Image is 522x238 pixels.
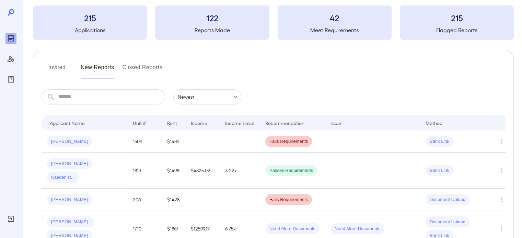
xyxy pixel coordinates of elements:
[278,26,392,34] h5: Meet Requirements
[5,53,16,64] div: Manage Users
[162,130,185,153] td: $1489
[127,130,162,153] td: 1509
[426,167,453,174] span: Bank Link
[220,130,260,153] td: -
[50,119,85,127] div: Applicant Name
[426,138,453,145] span: Bank Link
[5,74,16,85] div: FAQ
[167,119,178,127] div: Rent
[426,219,469,225] span: Document Upload
[47,219,94,225] span: [PERSON_NAME]..
[496,223,507,234] button: Row Actions
[265,138,312,145] span: Fails Requirements
[220,153,260,189] td: 3.22x
[185,153,220,189] td: $4825.02
[265,167,317,174] span: Passes Requirements
[127,153,162,189] td: 1813
[265,226,320,232] span: Need More Documents
[265,197,312,203] span: Fails Requirements
[330,119,341,127] div: Issue
[496,136,507,147] button: Row Actions
[47,161,92,167] span: [PERSON_NAME]
[426,197,469,203] span: Document Upload
[265,119,304,127] div: Recommendation
[330,226,385,232] span: Need More Documents
[191,119,207,127] div: Income
[33,5,514,40] summary: 215Applications122Reports Made42Meet Requirements215Flagged Reports
[155,12,269,23] h3: 122
[496,165,507,176] button: Row Actions
[81,62,114,78] button: New Reports
[127,189,162,211] td: 206
[47,174,79,181] span: Kaeden R...
[5,33,16,44] div: Reports
[33,12,147,23] h3: 215
[47,138,92,145] span: [PERSON_NAME]
[155,26,269,34] h5: Reports Made
[173,89,242,104] div: Newest
[400,26,514,34] h5: Flagged Reports
[133,119,146,127] div: Unit #
[123,62,163,78] button: Closed Reports
[278,12,392,23] h3: 42
[220,189,260,211] td: -
[162,189,185,211] td: $1428
[400,12,514,23] h3: 215
[225,119,254,127] div: Income Level
[496,194,507,205] button: Row Actions
[47,197,92,203] span: [PERSON_NAME]
[42,62,72,78] button: Invited
[426,119,442,127] div: Method
[33,26,147,34] h5: Applications
[5,213,16,224] div: Log Out
[162,153,185,189] td: $1498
